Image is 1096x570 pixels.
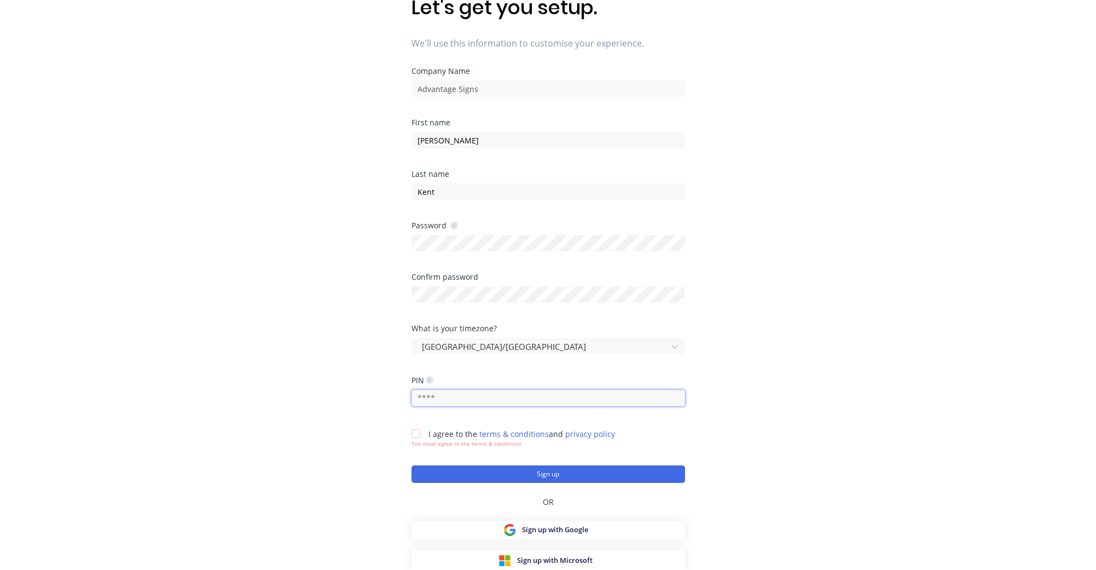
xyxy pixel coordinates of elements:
[411,220,458,231] div: Password
[411,440,615,448] div: You must agree to the terms & conditions
[411,119,685,126] div: First name
[522,525,588,535] span: Sign up with Google
[411,325,685,332] div: What is your timezone?
[565,429,615,439] a: privacy policy
[428,429,615,439] span: I agree to the and
[411,37,685,50] span: We'll use this information to customise your experience.
[411,273,685,281] div: Confirm password
[411,170,685,178] div: Last name
[479,429,549,439] a: terms & conditions
[517,555,593,566] span: Sign up with Microsoft
[411,375,433,385] div: PIN
[411,67,685,75] div: Company Name
[411,521,685,539] button: Sign up with Google
[411,465,685,483] button: Sign up
[411,483,685,521] div: OR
